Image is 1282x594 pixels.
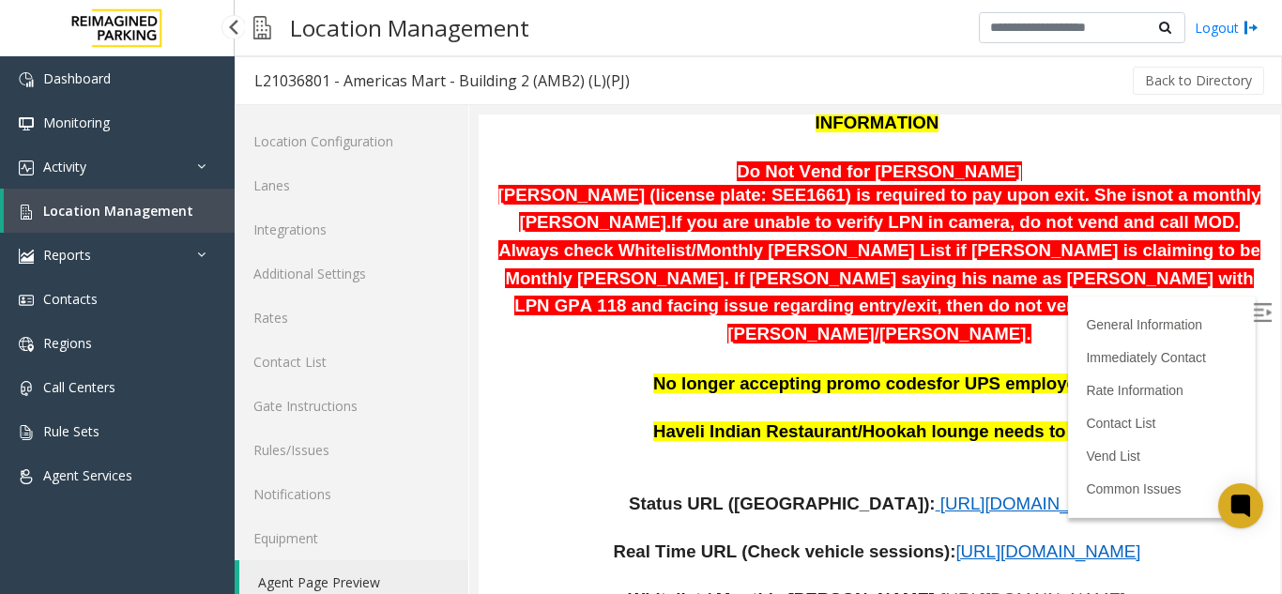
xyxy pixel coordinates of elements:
[235,340,468,384] a: Contact List
[462,478,647,494] a: [URL][DOMAIN_NAME]
[607,334,662,349] a: Vend List
[607,268,705,283] a: Rate Information
[43,378,115,396] span: Call Centers
[235,296,468,340] a: Rates
[477,430,662,446] a: [URL][DOMAIN_NAME]
[175,259,458,279] span: No longer accepting promo codes
[235,472,468,516] a: Notifications
[235,207,468,251] a: Integrations
[43,466,132,484] span: Agent Services
[43,202,193,220] span: Location Management
[19,469,34,484] img: 'icon'
[477,427,662,447] span: [URL][DOMAIN_NAME]
[1244,18,1259,38] img: logout
[235,428,468,472] a: Rules/Issues
[19,337,34,352] img: 'icon'
[43,422,99,440] span: Rule Sets
[19,381,34,396] img: 'icon'
[281,5,539,51] h3: Location Management
[20,98,782,230] span: If you are unable to verify LPN in camera, do not vend and call MOD. Always check Whitelist/Month...
[607,236,727,251] a: Immediately Contact
[19,425,34,440] img: 'icon'
[235,119,468,163] a: Location Configuration
[235,163,468,207] a: Lanes
[258,47,543,67] span: Do Not Vend for [PERSON_NAME]
[19,293,34,308] img: 'icon'
[43,69,111,87] span: Dashboard
[43,334,92,352] span: Regions
[43,290,98,308] span: Contacts
[235,384,468,428] a: Gate Instructions
[774,189,793,207] img: Open/Close Sidebar Menu
[607,367,702,382] a: Common Issues
[19,72,34,87] img: 'icon'
[43,114,110,131] span: Monitoring
[43,158,86,175] span: Activity
[19,205,34,220] img: 'icon'
[462,382,647,398] a: [URL][DOMAIN_NAME]
[254,69,630,93] div: L21036801 - Americas Mart - Building 2 (AMB2) (L)(PJ)
[607,203,724,218] a: General Information
[1195,18,1259,38] a: Logout
[4,189,235,233] a: Location Management
[462,379,647,399] span: [URL][DOMAIN_NAME]
[19,249,34,264] img: 'icon'
[19,116,34,131] img: 'icon'
[607,301,677,316] a: Contact List
[19,160,34,175] img: 'icon'
[175,307,622,327] span: Haveli Indian Restaurant/Hookah lounge needs to pay
[134,427,477,447] span: Real Time URL (Check vehicle sessions):
[1133,67,1264,95] button: Back to Directory
[235,251,468,296] a: Additional Settings
[150,475,463,495] span: Whitelist / Monthly [PERSON_NAME]:
[43,246,91,264] span: Reports
[462,475,647,495] span: [URL][DOMAIN_NAME]
[235,516,468,560] a: Equipment
[150,379,456,399] span: Status URL ([GEOGRAPHIC_DATA]):
[253,5,271,51] img: pageIcon
[20,70,783,117] span: not a monthly [PERSON_NAME].
[20,70,667,90] span: [PERSON_NAME] (license plate: SEE1661) is required to pay upon exit. She is
[458,259,622,279] span: for UPS employees.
